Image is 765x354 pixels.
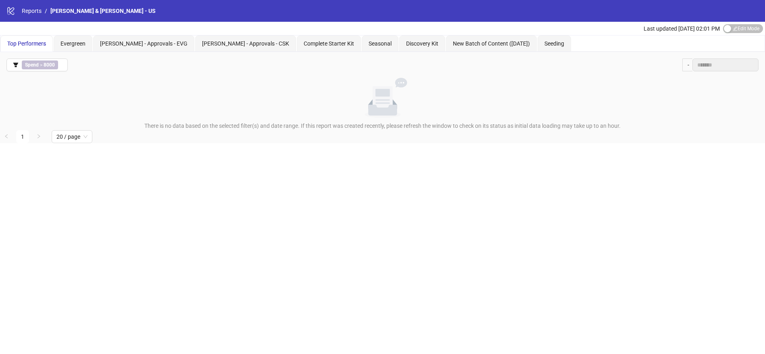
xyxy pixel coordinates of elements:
a: 1 [17,131,29,143]
span: [PERSON_NAME] & [PERSON_NAME] - US [50,8,156,14]
span: Seeding [544,40,564,47]
span: Complete Starter Kit [304,40,354,47]
div: - [682,58,692,71]
div: There is no data based on the selected filter(s) and date range. If this report was created recen... [3,121,762,130]
b: Spend [25,62,39,68]
span: New Batch of Content ([DATE]) [453,40,530,47]
li: 1 [16,130,29,143]
span: Top Performers [7,40,46,47]
button: right [32,130,45,143]
span: filter [13,62,19,68]
span: [PERSON_NAME] - Approvals - EVG [100,40,188,47]
span: left [4,134,9,139]
span: [PERSON_NAME] - Approvals - CSK [202,40,289,47]
span: > [22,60,58,69]
span: 20 / page [56,131,88,143]
b: 8000 [44,62,55,68]
div: Page Size [52,130,92,143]
li: / [45,6,47,15]
span: Evergreen [60,40,85,47]
span: Last updated [DATE] 02:01 PM [644,25,720,32]
a: Reports [20,6,43,15]
span: Seasonal [369,40,392,47]
li: Next Page [32,130,45,143]
span: Discovery Kit [406,40,438,47]
span: right [36,134,41,139]
button: Spend > 8000 [6,58,68,71]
